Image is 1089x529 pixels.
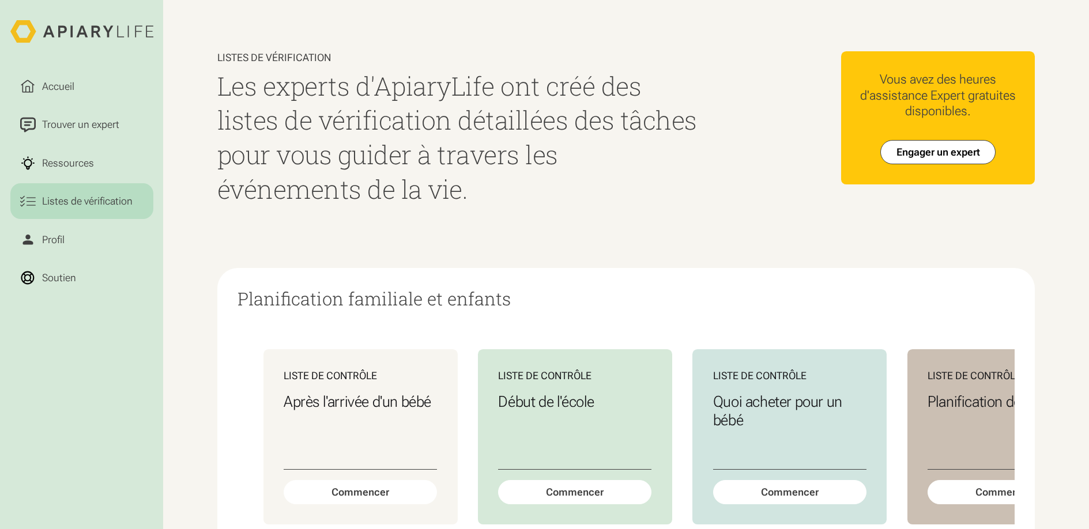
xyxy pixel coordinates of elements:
h3: Planification de la FIV [928,392,1081,411]
div: Trouver un expert [40,117,122,133]
div: Ressources [40,156,97,171]
div: Commencer [713,480,866,504]
h3: Quoi acheter pour un bébé [713,392,866,429]
div: Accueil [40,79,77,95]
h3: Début de l'école [498,392,651,411]
div: Liste de contrôle [284,369,437,382]
a: Listes de vérification [10,183,153,219]
h1: Les experts d'ApiaryLife ont créé des listes de vérification détaillées des tâches pour vous guid... [217,69,708,207]
div: Vous avez des heures d'assistance Expert gratuites disponibles. [851,71,1024,119]
a: Accueil [10,69,153,104]
h3: Après l'arrivée d'un bébé [284,392,437,411]
div: Liste de contrôle [928,369,1081,382]
div: Listes de vérification [40,194,135,209]
a: Trouver un expert [10,107,153,142]
div: Commencer [284,480,437,504]
a: Soutien [10,260,153,296]
a: Engager un expert [880,140,996,164]
a: Profil [10,222,153,258]
a: Ressources [10,145,153,181]
div: Commencer [498,480,651,504]
h2: Planification familiale et enfants [238,289,1015,308]
div: Liste de contrôle [498,369,651,382]
div: Soutien [40,270,79,286]
a: Liste de contrôleAprès l'arrivée d'un bébéCommencer [263,349,458,524]
a: Liste de contrôleQuoi acheter pour un bébéCommencer [692,349,887,524]
a: Liste de contrôleDébut de l'écoleCommencer [478,349,672,524]
div: Profil [40,232,67,247]
div: Commencer [928,480,1081,504]
div: Listes de vérification [217,51,708,64]
div: Liste de contrôle [713,369,866,382]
